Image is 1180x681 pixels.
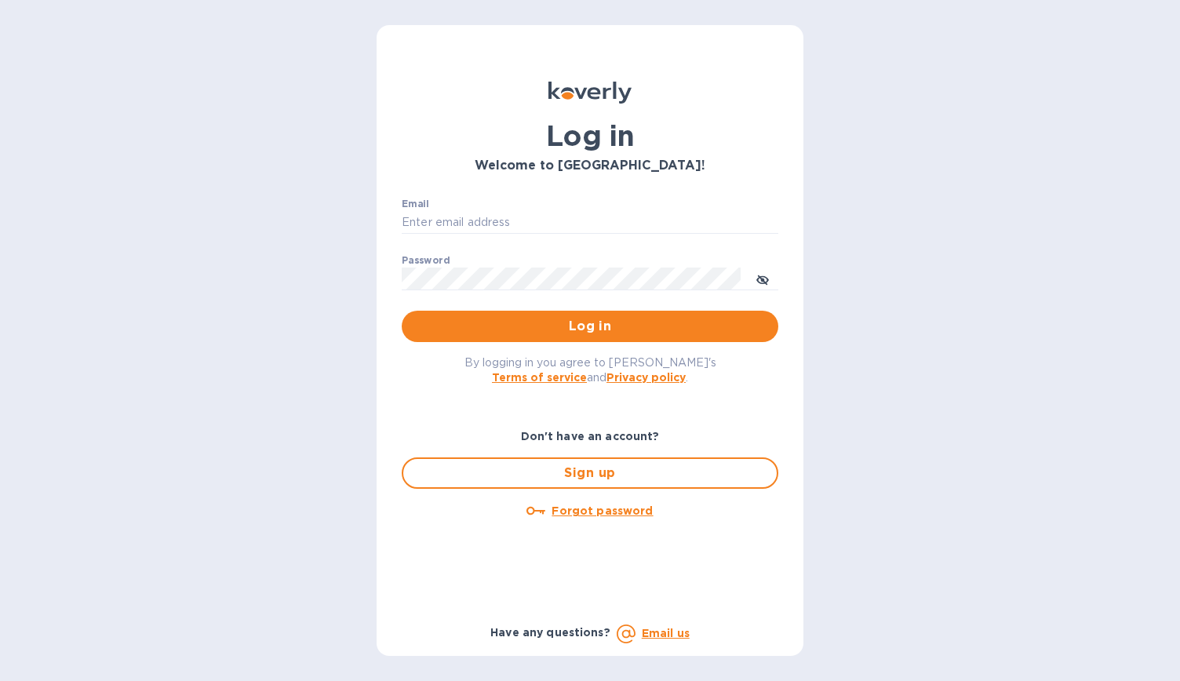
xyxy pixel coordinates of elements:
[402,158,778,173] h3: Welcome to [GEOGRAPHIC_DATA]!
[492,371,587,384] a: Terms of service
[402,119,778,152] h1: Log in
[642,627,690,639] a: Email us
[402,199,429,209] label: Email
[416,464,764,483] span: Sign up
[402,457,778,489] button: Sign up
[552,504,653,517] u: Forgot password
[464,356,716,384] span: By logging in you agree to [PERSON_NAME]'s and .
[521,430,660,442] b: Don't have an account?
[747,263,778,294] button: toggle password visibility
[490,626,610,639] b: Have any questions?
[402,311,778,342] button: Log in
[414,317,766,336] span: Log in
[402,211,778,235] input: Enter email address
[606,371,686,384] a: Privacy policy
[548,82,632,104] img: Koverly
[402,256,450,265] label: Password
